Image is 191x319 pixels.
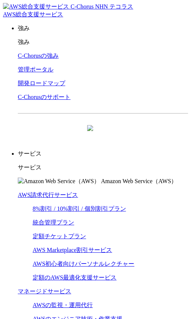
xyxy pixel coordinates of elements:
p: サービス [18,150,188,158]
a: 統合管理プラン [33,219,74,226]
a: C-Chorusのサポート [18,94,70,100]
a: AWS請求代行サービス [18,192,78,198]
a: 定額チケットプラン [33,233,86,239]
a: マネージドサービス [18,288,71,294]
img: Amazon Web Service（AWS） [18,178,100,185]
p: 強み [18,38,188,46]
p: サービス [18,164,188,172]
span: Amazon Web Service（AWS） [101,178,177,184]
a: 定額のAWS最適化支援サービス [33,274,116,281]
img: 矢印 [87,125,93,144]
a: 8%割引 / 10%割引 / 個別割引プラン [33,205,126,212]
a: AWS Marketplace割引サービス [33,247,112,253]
a: C-Chorusの強み [18,52,59,59]
a: AWS初心者向けパーソナルレクチャー [33,261,134,267]
a: 開発ロードマップ [18,80,65,86]
p: 強み [18,25,188,32]
a: 管理ポータル [18,66,53,73]
img: AWS総合支援サービス C-Chorus [3,3,94,11]
a: AWS総合支援サービス C-Chorus NHN テコラスAWS総合支援サービス [3,3,133,17]
a: AWSの監視・運用代行 [33,302,93,308]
